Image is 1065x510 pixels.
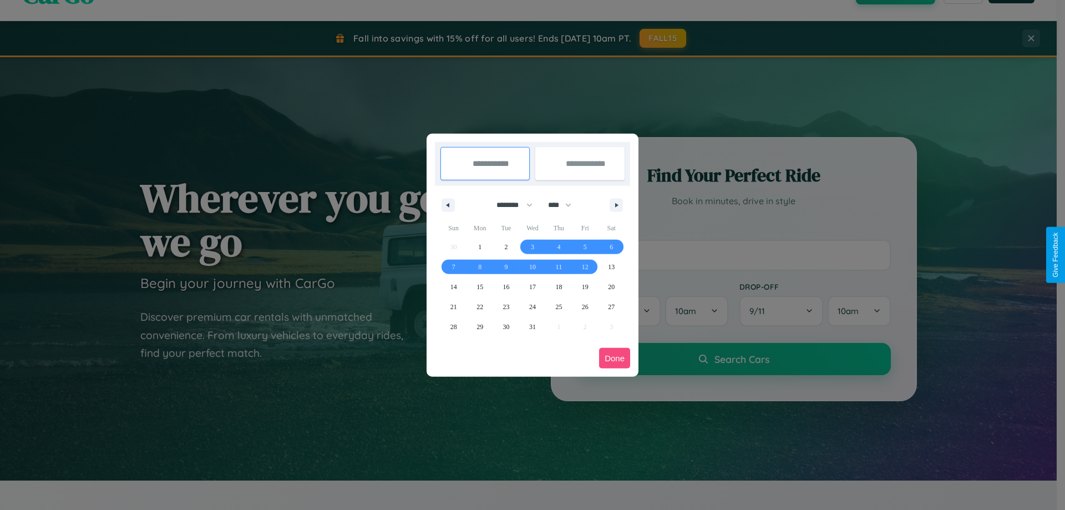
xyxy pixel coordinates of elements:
button: 20 [599,277,625,297]
span: 27 [608,297,615,317]
span: 11 [556,257,562,277]
button: 11 [546,257,572,277]
span: 26 [582,297,589,317]
span: 25 [555,297,562,317]
span: 16 [503,277,510,297]
button: 17 [519,277,545,297]
span: 29 [476,317,483,337]
span: Fri [572,219,598,237]
span: Wed [519,219,545,237]
span: 18 [555,277,562,297]
span: 3 [531,237,534,257]
span: 9 [505,257,508,277]
span: 15 [476,277,483,297]
button: 3 [519,237,545,257]
span: Sun [440,219,466,237]
span: 24 [529,297,536,317]
span: 23 [503,297,510,317]
span: 5 [584,237,587,257]
span: Sat [599,219,625,237]
button: 22 [466,297,493,317]
button: 31 [519,317,545,337]
button: 8 [466,257,493,277]
span: 8 [478,257,481,277]
span: 28 [450,317,457,337]
button: 12 [572,257,598,277]
button: 25 [546,297,572,317]
button: 4 [546,237,572,257]
span: 19 [582,277,589,297]
span: 17 [529,277,536,297]
span: 1 [478,237,481,257]
button: 28 [440,317,466,337]
span: 13 [608,257,615,277]
button: 9 [493,257,519,277]
button: 21 [440,297,466,317]
button: 18 [546,277,572,297]
span: 4 [557,237,560,257]
span: 2 [505,237,508,257]
span: 12 [582,257,589,277]
button: 26 [572,297,598,317]
button: 6 [599,237,625,257]
span: Mon [466,219,493,237]
span: 31 [529,317,536,337]
button: 19 [572,277,598,297]
span: 21 [450,297,457,317]
button: 16 [493,277,519,297]
span: 6 [610,237,613,257]
div: Give Feedback [1052,233,1059,277]
span: 7 [452,257,455,277]
button: 1 [466,237,493,257]
button: 7 [440,257,466,277]
button: 10 [519,257,545,277]
button: 15 [466,277,493,297]
button: 14 [440,277,466,297]
span: Thu [546,219,572,237]
button: 24 [519,297,545,317]
button: 13 [599,257,625,277]
button: 27 [599,297,625,317]
button: 29 [466,317,493,337]
button: 30 [493,317,519,337]
span: 10 [529,257,536,277]
span: 14 [450,277,457,297]
button: Done [599,348,630,368]
span: 20 [608,277,615,297]
span: Tue [493,219,519,237]
button: 23 [493,297,519,317]
span: 30 [503,317,510,337]
button: 2 [493,237,519,257]
span: 22 [476,297,483,317]
button: 5 [572,237,598,257]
